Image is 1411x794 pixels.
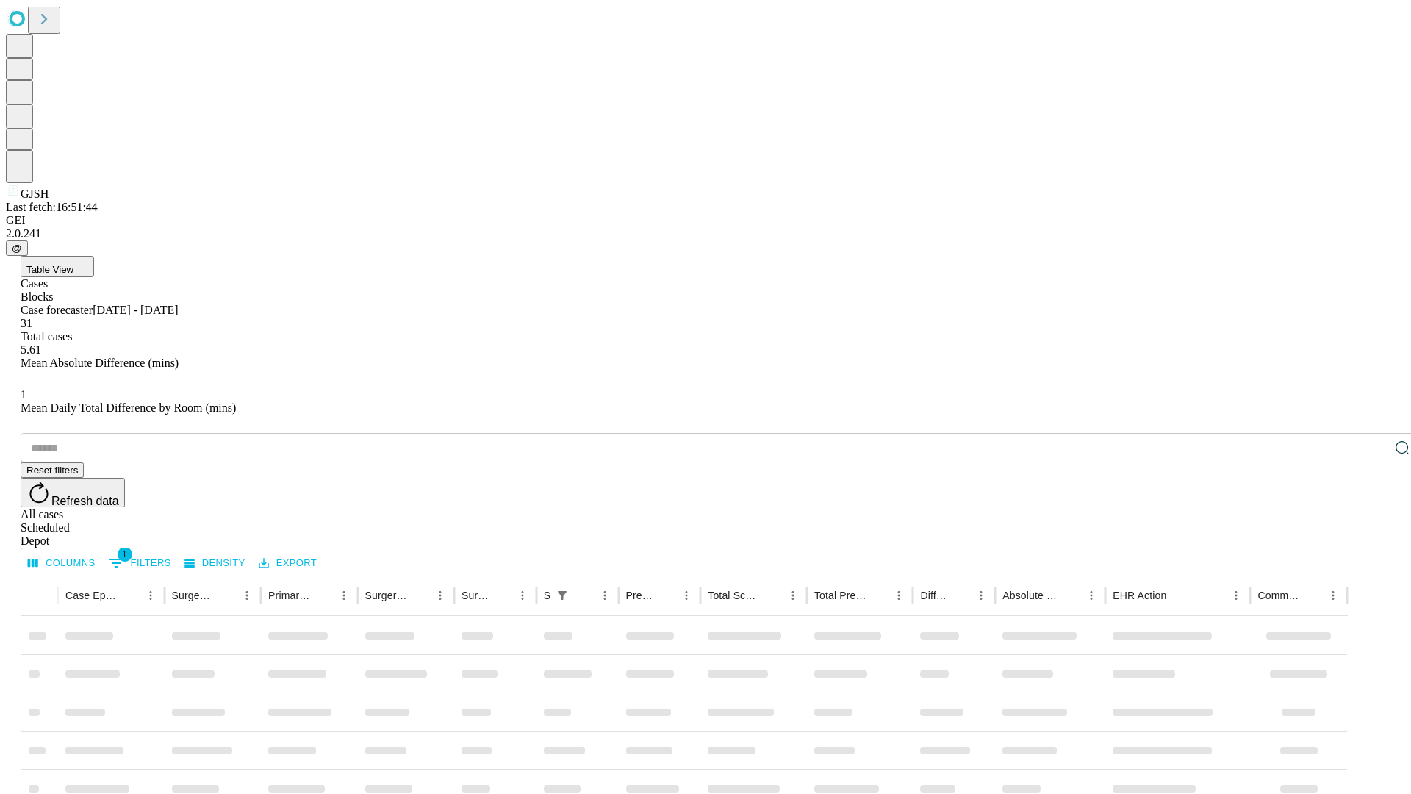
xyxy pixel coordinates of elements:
button: Menu [1323,585,1343,606]
div: GEI [6,214,1405,227]
button: Menu [595,585,615,606]
button: Menu [1226,585,1246,606]
div: Case Epic Id [65,590,118,601]
button: Export [255,552,320,575]
div: Total Scheduled Duration [708,590,761,601]
button: Sort [868,585,888,606]
div: Primary Service [268,590,311,601]
button: Menu [676,585,697,606]
button: Menu [1081,585,1102,606]
span: Refresh data [51,495,119,507]
button: Sort [120,585,140,606]
button: Sort [1302,585,1323,606]
button: Refresh data [21,478,125,507]
span: 5.61 [21,343,41,356]
div: Surgeon Name [172,590,215,601]
button: Sort [313,585,334,606]
button: Menu [430,585,450,606]
div: 1 active filter [552,585,572,606]
button: Density [181,552,249,575]
div: Absolute Difference [1002,590,1059,601]
button: @ [6,240,28,256]
button: Show filters [105,551,175,575]
button: Menu [237,585,257,606]
button: Menu [783,585,803,606]
button: Sort [1060,585,1081,606]
button: Sort [1168,585,1188,606]
div: 2.0.241 [6,227,1405,240]
button: Menu [512,585,533,606]
span: Mean Absolute Difference (mins) [21,357,179,369]
button: Sort [950,585,971,606]
div: Surgery Date [462,590,490,601]
button: Sort [492,585,512,606]
div: Surgery Name [365,590,408,601]
button: Menu [334,585,354,606]
span: 1 [21,388,26,401]
button: Show filters [552,585,572,606]
div: Predicted In Room Duration [626,590,655,601]
div: Total Predicted Duration [814,590,867,601]
span: [DATE] - [DATE] [93,304,178,316]
span: GJSH [21,187,49,200]
button: Sort [216,585,237,606]
span: Mean Daily Total Difference by Room (mins) [21,401,236,414]
button: Sort [762,585,783,606]
div: Difference [920,590,949,601]
div: Comments [1257,590,1300,601]
span: 1 [118,547,132,562]
button: Select columns [24,552,99,575]
span: Reset filters [26,465,78,476]
button: Sort [409,585,430,606]
div: Scheduled In Room Duration [544,590,550,601]
button: Table View [21,256,94,277]
button: Sort [574,585,595,606]
button: Menu [888,585,909,606]
button: Menu [140,585,161,606]
button: Sort [656,585,676,606]
span: Total cases [21,330,72,343]
span: 31 [21,317,32,329]
span: Last fetch: 16:51:44 [6,201,98,213]
span: @ [12,243,22,254]
span: Case forecaster [21,304,93,316]
span: Table View [26,264,73,275]
div: EHR Action [1113,590,1166,601]
button: Menu [971,585,991,606]
button: Reset filters [21,462,84,478]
